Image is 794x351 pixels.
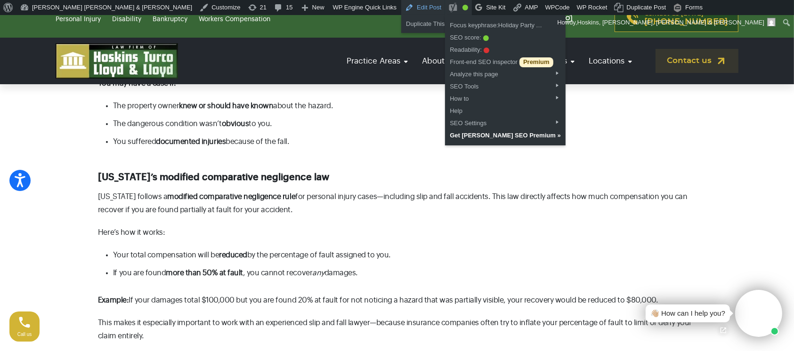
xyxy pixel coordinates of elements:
[445,104,566,116] a: Help
[98,190,696,216] p: [US_STATE] follows a for personal injury cases—including slip and fall accidents. This law direct...
[153,16,187,23] a: Bankruptcy
[713,320,733,340] a: Open chat
[156,138,226,145] strong: documented injuries
[199,16,270,23] a: Workers Compensation
[445,42,566,55] div: Readability:
[417,48,461,74] a: About Us
[401,18,477,30] a: Duplicate This as draft
[450,128,561,143] a: Get [PERSON_NAME] SEO Premium »
[484,48,489,53] div: Needs improvement
[445,91,566,104] div: How to
[113,99,696,112] li: The property owner about the hazard.
[98,294,696,307] p: If your damages total $100,000 but you are found 20% at fault for not noticing a hazard that was ...
[113,117,696,130] li: The dangerous condition wasn’t to you.
[519,57,553,67] span: Premium
[98,226,696,239] p: Here’s how it works:
[483,35,489,41] div: Good
[554,15,779,30] a: Howdy,
[56,43,178,79] img: logo
[445,30,566,42] div: SEO score:
[312,269,324,277] em: any
[219,251,247,259] strong: reduced
[445,67,566,79] div: Analyze this page
[656,49,738,73] a: Contact us
[222,120,249,128] strong: obvious
[167,193,295,200] strong: modified comparative negligence rule
[113,135,696,148] li: You suffered because of the fall.
[445,18,566,30] div: Focus keyphrase:
[445,55,566,67] a: Front-end SEO inspector
[650,308,725,319] div: 👋🏼 How can I help you?
[445,116,566,128] div: SEO Settings
[577,19,764,26] span: Hoskins, [PERSON_NAME], [PERSON_NAME] & [PERSON_NAME]
[56,16,101,23] a: Personal Injury
[584,48,637,74] a: Locations
[486,4,505,11] span: Site Kit
[113,248,696,262] li: Your total compensation will be by the percentage of fault assigned to you.
[98,172,696,183] h3: [US_STATE]’s modified comparative negligence law
[445,79,566,91] div: SEO Tools
[462,5,468,10] div: Good
[98,296,129,304] strong: Example:
[166,269,243,277] strong: more than 50% at fault
[179,102,273,110] strong: knew or should have known
[342,48,413,74] a: Practice Areas
[112,16,141,23] a: Disability
[17,332,32,337] span: Call us
[113,266,696,279] li: If you are found , you cannot recover damages.
[498,18,545,33] span: Holiday Party Accidents
[98,316,696,343] p: This makes it especially important to work with an experienced slip and fall lawyer—because insur...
